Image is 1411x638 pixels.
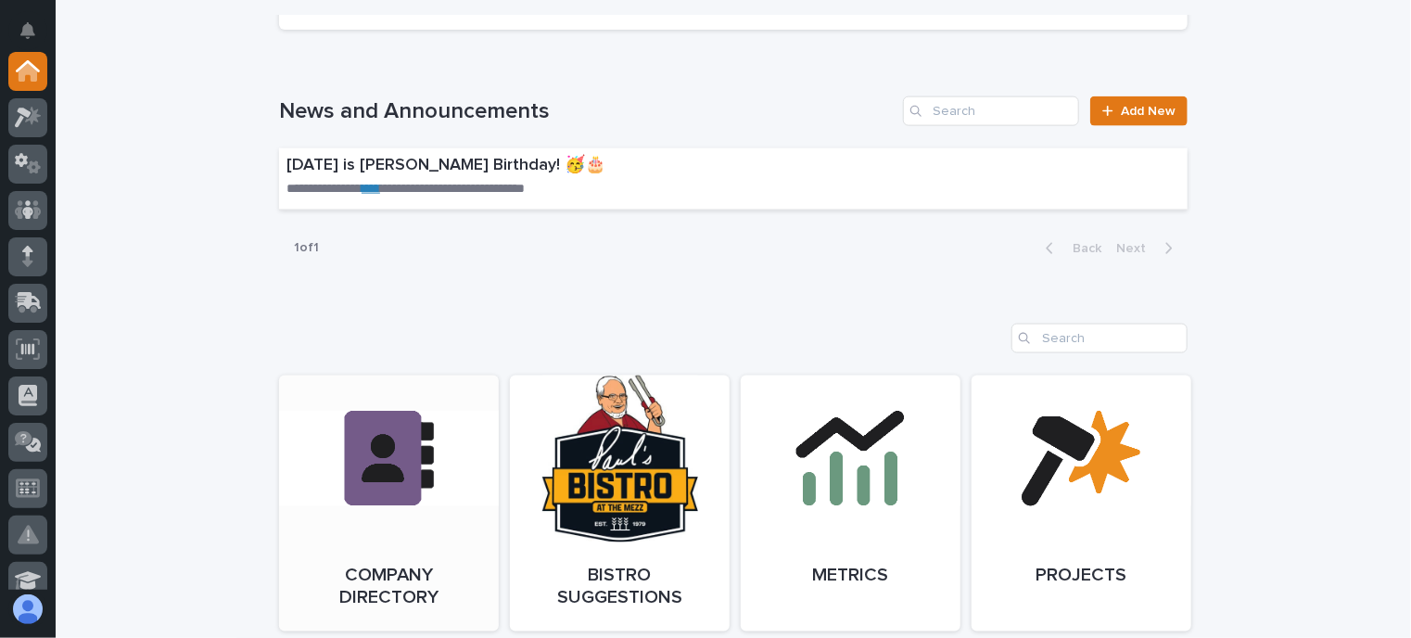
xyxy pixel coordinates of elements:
button: users-avatar [8,590,47,629]
a: Projects [972,376,1191,632]
span: Next [1116,242,1157,255]
a: Add New [1090,96,1188,126]
button: Notifications [8,11,47,50]
div: Notifications [23,22,47,52]
input: Search [903,96,1079,126]
p: 1 of 1 [279,225,334,271]
button: Back [1031,240,1109,257]
p: [DATE] is [PERSON_NAME] Birthday! 🥳🎂 [286,156,913,176]
span: Back [1061,242,1101,255]
a: Bistro Suggestions [510,376,730,632]
a: Metrics [741,376,960,632]
h1: News and Announcements [279,98,896,125]
span: Add New [1121,105,1176,118]
a: Company Directory [279,376,499,632]
input: Search [1011,324,1188,353]
button: Next [1109,240,1188,257]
